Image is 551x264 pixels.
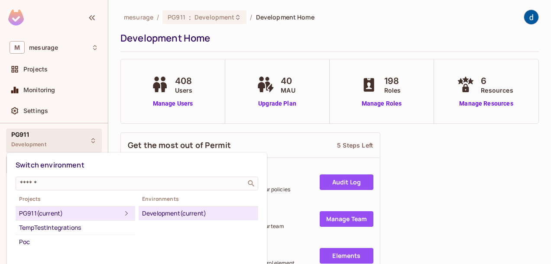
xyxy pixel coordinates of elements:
div: Poc [19,237,132,247]
div: Development (current) [142,208,255,219]
span: Projects [16,196,135,203]
span: Switch environment [16,160,84,170]
span: Environments [139,196,258,203]
div: PG911 (current) [19,208,121,219]
div: TempTestIntegrations [19,222,132,233]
